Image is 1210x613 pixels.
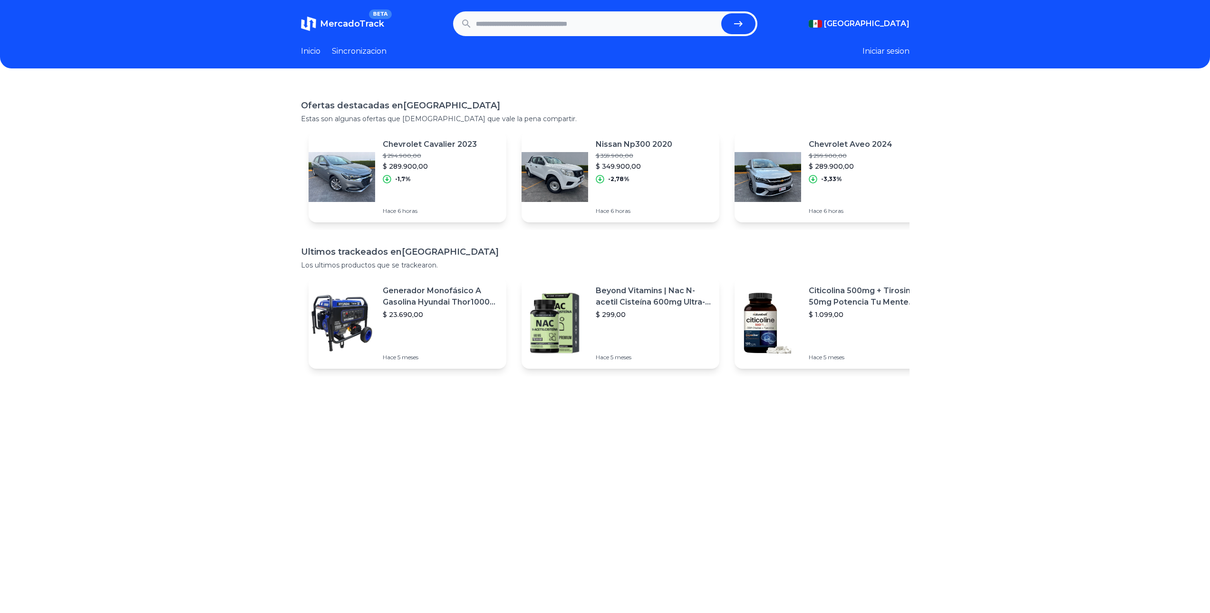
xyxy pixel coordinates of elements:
img: Featured image [735,144,801,210]
img: Featured image [309,144,375,210]
img: Featured image [522,290,588,356]
p: -3,33% [821,175,842,183]
span: [GEOGRAPHIC_DATA] [824,18,910,29]
img: MercadoTrack [301,16,316,31]
h1: Ofertas destacadas en [GEOGRAPHIC_DATA] [301,99,910,112]
p: Hace 5 meses [383,354,499,361]
span: BETA [369,10,391,19]
button: [GEOGRAPHIC_DATA] [809,18,910,29]
p: Hace 6 horas [596,207,672,215]
h1: Ultimos trackeados en [GEOGRAPHIC_DATA] [301,245,910,259]
p: $ 349.900,00 [596,162,672,171]
p: $ 23.690,00 [383,310,499,319]
p: $ 294.900,00 [383,152,477,160]
a: Featured imageChevrolet Cavalier 2023$ 294.900,00$ 289.900,00-1,7%Hace 6 horas [309,131,506,222]
p: $ 289.900,00 [383,162,477,171]
p: Los ultimos productos que se trackearon. [301,260,910,270]
a: Featured imageCiticolina 500mg + Tirosina 50mg Potencia Tu Mente (120caps) Sabor Sin Sabor$ 1.099... [735,278,932,369]
p: $ 299.900,00 [809,152,892,160]
p: Beyond Vitamins | Nac N-acetil Cisteína 600mg Ultra-premium Con Inulina De Agave (prebiótico Natu... [596,285,712,308]
p: Chevrolet Aveo 2024 [809,139,892,150]
a: Featured imageGenerador Monofásico A Gasolina Hyundai Thor10000 P 11.5 Kw$ 23.690,00Hace 5 meses [309,278,506,369]
p: $ 1.099,00 [809,310,925,319]
p: Hace 5 meses [596,354,712,361]
p: -2,78% [608,175,629,183]
p: $ 299,00 [596,310,712,319]
a: Featured imageChevrolet Aveo 2024$ 299.900,00$ 289.900,00-3,33%Hace 6 horas [735,131,932,222]
a: Featured imageBeyond Vitamins | Nac N-acetil Cisteína 600mg Ultra-premium Con Inulina De Agave (p... [522,278,719,369]
p: Chevrolet Cavalier 2023 [383,139,477,150]
a: Inicio [301,46,320,57]
img: Mexico [809,20,822,28]
p: Nissan Np300 2020 [596,139,672,150]
p: Generador Monofásico A Gasolina Hyundai Thor10000 P 11.5 Kw [383,285,499,308]
p: $ 359.900,00 [596,152,672,160]
button: Iniciar sesion [862,46,910,57]
img: Featured image [522,144,588,210]
img: Featured image [309,290,375,356]
p: Hace 6 horas [383,207,477,215]
p: Estas son algunas ofertas que [DEMOGRAPHIC_DATA] que vale la pena compartir. [301,114,910,124]
span: MercadoTrack [320,19,384,29]
p: $ 289.900,00 [809,162,892,171]
p: Hace 6 horas [809,207,892,215]
a: Featured imageNissan Np300 2020$ 359.900,00$ 349.900,00-2,78%Hace 6 horas [522,131,719,222]
p: Hace 5 meses [809,354,925,361]
p: -1,7% [395,175,411,183]
p: Citicolina 500mg + Tirosina 50mg Potencia Tu Mente (120caps) Sabor Sin Sabor [809,285,925,308]
a: Sincronizacion [332,46,387,57]
a: MercadoTrackBETA [301,16,384,31]
img: Featured image [735,290,801,356]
